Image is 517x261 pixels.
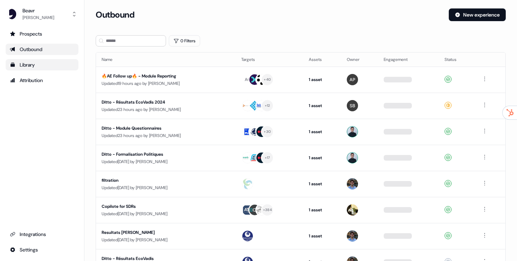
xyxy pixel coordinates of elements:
img: Ugo [347,126,358,137]
img: Ugo [347,152,358,163]
div: 1 asset [309,76,336,83]
div: + 12 [265,102,270,109]
div: Updated [DATE] by [PERSON_NAME] [102,158,230,165]
div: + 30 [264,129,271,135]
div: 1 asset [309,128,336,135]
div: Updated 19 hours ago by [PERSON_NAME] [102,80,230,87]
div: filtration [102,177,230,184]
img: Simon [347,100,358,111]
div: Attribution [10,77,74,84]
div: Prospects [10,30,74,37]
div: Updated 23 hours ago by [PERSON_NAME] [102,106,230,113]
th: Assets [303,52,341,67]
div: 🔥AE Follow up🔥 - Module Reporting [102,73,230,80]
a: Go to attribution [6,75,78,86]
a: Go to integrations [6,229,78,240]
div: Updated [DATE] by [PERSON_NAME] [102,210,230,217]
div: Updated [DATE] by [PERSON_NAME] [102,184,230,191]
button: Beavr[PERSON_NAME] [6,6,78,23]
div: + 384 [263,207,272,213]
div: 1 asset [309,232,336,240]
div: 1 asset [309,206,336,213]
div: + 17 [265,155,270,161]
div: Ditto - Résultats EcoVadis 2024 [102,99,230,106]
a: Go to integrations [6,244,78,255]
h3: Outbound [96,10,134,20]
div: Settings [10,246,74,253]
div: Library [10,61,74,68]
div: Outbound [10,46,74,53]
img: Alexis [347,74,358,85]
a: Go to templates [6,59,78,70]
div: Integrations [10,231,74,238]
div: Ditto - Formalisation Politiques [102,151,230,158]
div: 1 asset [309,180,336,187]
th: Name [96,52,236,67]
div: Updated 23 hours ago by [PERSON_NAME] [102,132,230,139]
div: Updated [DATE] by [PERSON_NAME] [102,236,230,243]
img: Thomas [347,178,358,189]
div: AC [245,76,251,83]
div: + 40 [264,76,271,83]
div: Copilote for SDRs [102,203,230,210]
div: Ditto - Module Questionnaires [102,125,230,132]
div: 1 asset [309,154,336,161]
button: New experience [449,8,506,21]
a: Go to prospects [6,28,78,39]
div: Beavr [23,7,54,14]
th: Owner [341,52,378,67]
div: [PERSON_NAME] [23,14,54,21]
th: Engagement [378,52,439,67]
th: Targets [236,52,303,67]
div: Resultats [PERSON_NAME] [102,229,230,236]
img: Thomas [347,230,358,242]
a: Go to outbound experience [6,44,78,55]
div: 1 asset [309,102,336,109]
img: Armand [347,204,358,216]
th: Status [439,52,475,67]
button: 0 Filters [169,35,200,46]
